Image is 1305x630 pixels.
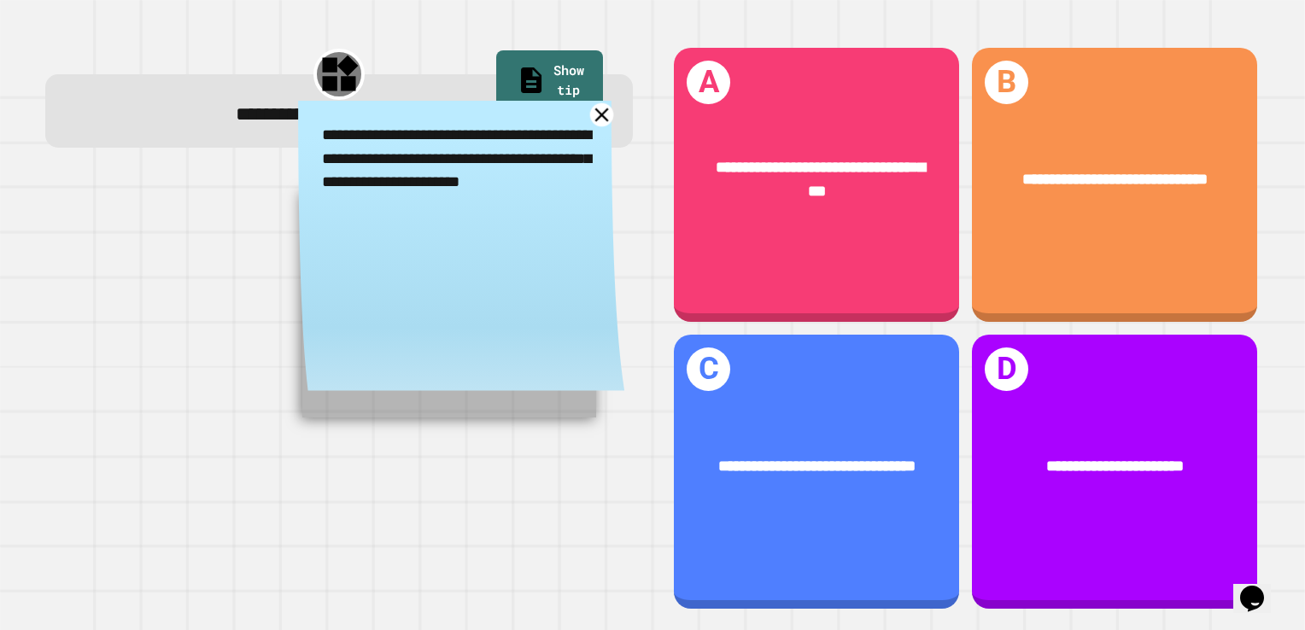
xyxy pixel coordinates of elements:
[985,347,1028,391] h1: D
[496,50,603,114] a: Show tip
[687,61,730,104] h1: A
[687,347,730,391] h1: C
[1233,562,1288,613] iframe: chat widget
[985,61,1028,104] h1: B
